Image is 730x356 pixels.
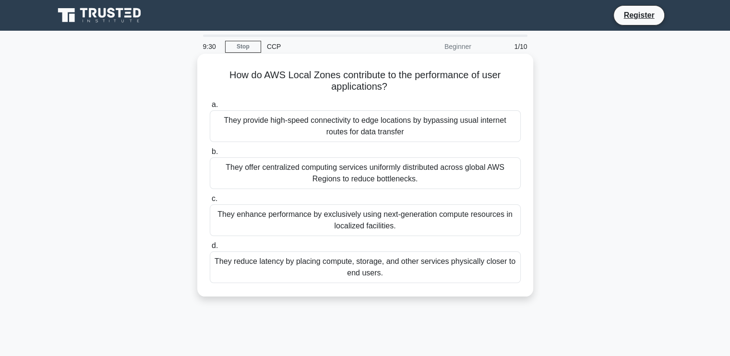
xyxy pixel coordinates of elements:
span: d. [212,241,218,249]
div: Beginner [393,37,477,56]
a: Register [618,9,660,21]
div: 9:30 [197,37,225,56]
div: They provide high-speed connectivity to edge locations by bypassing usual internet routes for dat... [210,110,521,142]
div: They offer centralized computing services uniformly distributed across global AWS Regions to redu... [210,157,521,189]
div: 1/10 [477,37,533,56]
span: c. [212,194,217,202]
span: a. [212,100,218,108]
div: They enhance performance by exclusively using next-generation compute resources in localized faci... [210,204,521,236]
h5: How do AWS Local Zones contribute to the performance of user applications? [209,69,522,93]
a: Stop [225,41,261,53]
div: They reduce latency by placing compute, storage, and other services physically closer to end users. [210,251,521,283]
div: CCP [261,37,393,56]
span: b. [212,147,218,155]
